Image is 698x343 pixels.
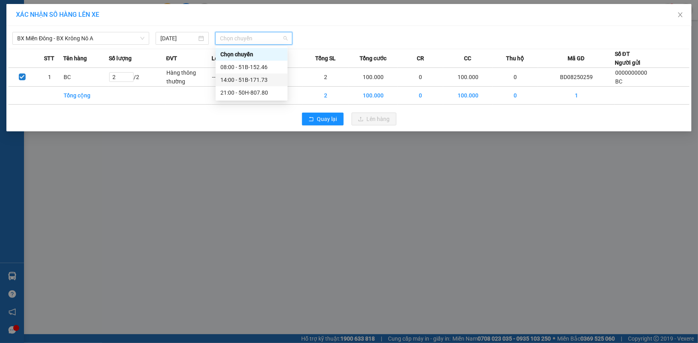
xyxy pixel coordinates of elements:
td: 100.000 [443,87,492,105]
td: 1 [36,68,63,87]
td: 2 [303,87,348,105]
td: BD08250259 [538,68,615,87]
button: rollbackQuay lại [302,113,344,125]
button: uploadLên hàng [352,113,396,125]
td: --- [212,68,257,87]
span: Số lượng [109,54,132,63]
span: BX Miền Đông - BX Krông Nô A [17,32,144,44]
span: ĐVT [166,54,177,63]
div: Số ĐT Người gửi [615,50,640,67]
div: Chọn chuyến [220,50,283,59]
td: / 2 [109,68,166,87]
input: 15/08/2025 [160,34,197,43]
div: 21:00 - 50H-807.80 [220,88,283,97]
span: CC [464,54,471,63]
td: Tổng cộng [63,87,109,105]
button: Close [669,4,692,26]
span: 0000000000 [615,69,647,76]
span: close [677,12,684,18]
td: 0 [493,87,538,105]
span: Tổng cước [360,54,386,63]
td: Hàng thông thường [166,68,212,87]
span: Loại hàng [212,54,237,63]
span: Chọn chuyến [220,32,288,44]
td: 100.000 [348,68,398,87]
span: CR [417,54,424,63]
div: 14:00 - 51B-171.73 [220,75,283,84]
td: 100.000 [443,68,492,87]
span: Tổng SL [315,54,336,63]
span: Tên hàng [63,54,87,63]
span: XÁC NHẬN SỐ HÀNG LÊN XE [16,11,99,18]
td: 1 [538,87,615,105]
td: 0 [398,68,443,87]
span: Mã GD [568,54,585,63]
td: 0 [398,87,443,105]
td: 0 [493,68,538,87]
td: BC [63,68,109,87]
span: rollback [308,116,314,123]
span: Quay lại [317,115,337,123]
span: STT [44,54,54,63]
span: BC [615,78,622,85]
td: 2 [303,68,348,87]
div: 08:00 - 51B-152.46 [220,63,283,71]
span: Thu hộ [506,54,524,63]
td: 100.000 [348,87,398,105]
div: Chọn chuyến [216,48,288,61]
